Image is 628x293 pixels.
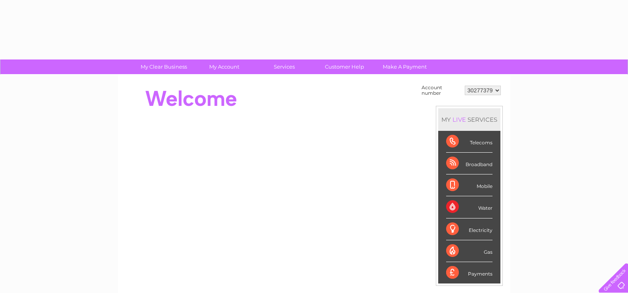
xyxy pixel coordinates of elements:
[446,153,492,174] div: Broadband
[446,240,492,262] div: Gas
[446,174,492,196] div: Mobile
[446,131,492,153] div: Telecoms
[252,59,317,74] a: Services
[446,196,492,218] div: Water
[446,262,492,283] div: Payments
[438,108,500,131] div: MY SERVICES
[420,83,463,98] td: Account number
[131,59,197,74] a: My Clear Business
[451,116,468,123] div: LIVE
[372,59,437,74] a: Make A Payment
[312,59,377,74] a: Customer Help
[446,218,492,240] div: Electricity
[191,59,257,74] a: My Account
